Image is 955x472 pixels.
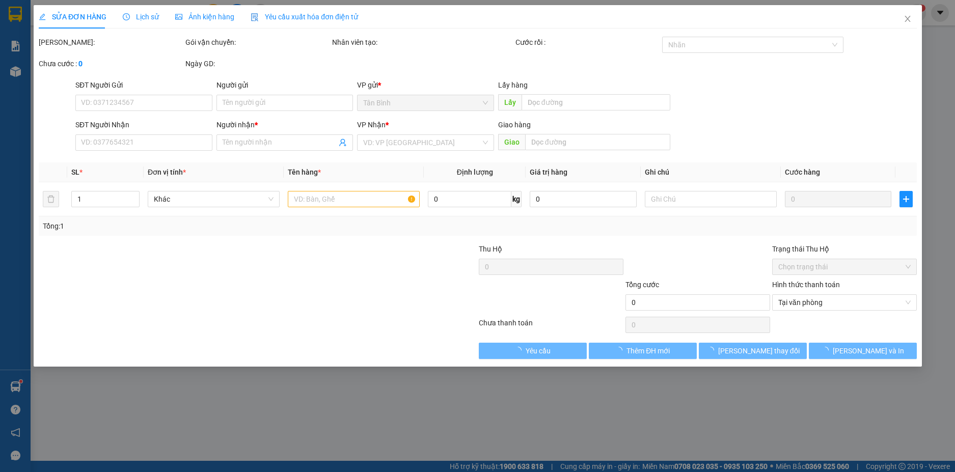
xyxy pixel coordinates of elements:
span: plus [900,195,912,203]
button: delete [43,191,59,207]
span: kg [511,191,522,207]
div: SĐT Người Gửi [75,79,212,91]
span: edit [39,13,46,20]
div: Cước rồi : [515,37,660,48]
span: Khác [154,191,274,207]
button: Yêu cầu [479,343,587,359]
input: VD: Bàn, Ghế [288,191,420,207]
span: [PERSON_NAME] và In [832,345,904,356]
span: Yêu cầu xuất hóa đơn điện tử [251,13,358,21]
div: [PERSON_NAME]: [39,37,183,48]
span: Ảnh kiện hàng [175,13,234,21]
span: clock-circle [123,13,130,20]
div: Người nhận [216,119,353,130]
span: close [903,15,911,23]
span: Thu Hộ [478,245,502,253]
input: 0 [784,191,891,207]
span: Giao hàng [498,121,530,129]
button: plus [899,191,913,207]
b: 0 [78,60,83,68]
li: VP [GEOGRAPHIC_DATA] [70,43,135,77]
span: Yêu cầu [526,345,551,356]
label: Hình thức thanh toán [772,281,839,289]
span: Lấy hàng [498,81,527,89]
span: Thêm ĐH mới [626,345,670,356]
li: VP [GEOGRAPHIC_DATA] [5,43,70,77]
span: picture [175,13,182,20]
span: loading [514,347,526,354]
span: Lấy [498,94,521,110]
span: loading [706,347,718,354]
span: SL [71,168,79,176]
button: [PERSON_NAME] và In [808,343,916,359]
span: Chọn trạng thái [778,259,910,274]
div: Nhân viên tạo: [332,37,513,48]
div: Chưa cước : [39,58,183,69]
div: Chưa thanh toán [478,317,624,335]
span: Định lượng [456,168,493,176]
span: SỬA ĐƠN HÀNG [39,13,106,21]
div: SĐT Người Nhận [75,119,212,130]
span: Lịch sử [123,13,159,21]
span: Giao [498,134,525,150]
li: [PERSON_NAME] [5,5,148,24]
span: Đơn vị tính [148,168,186,176]
div: VP gửi [357,79,494,91]
th: Ghi chú [640,162,780,182]
span: Cước hàng [784,168,820,176]
span: Tại văn phòng [778,295,910,310]
span: Tổng cước [625,281,659,289]
button: Thêm ĐH mới [588,343,696,359]
span: Tên hàng [288,168,321,176]
span: [PERSON_NAME] thay đổi [718,345,799,356]
div: Người gửi [216,79,353,91]
div: Trạng thái Thu Hộ [772,243,916,255]
span: Tân Bình [363,95,488,110]
input: Dọc đường [521,94,670,110]
span: user-add [339,138,347,147]
span: loading [615,347,626,354]
span: loading [821,347,832,354]
div: Gói vận chuyển: [185,37,330,48]
span: Giá trị hàng [530,168,567,176]
div: Ngày GD: [185,58,330,69]
div: Tổng: 1 [43,220,369,232]
img: icon [251,13,259,21]
span: VP Nhận [357,121,386,129]
button: [PERSON_NAME] thay đổi [698,343,806,359]
input: Ghi Chú [644,191,776,207]
input: Dọc đường [525,134,670,150]
button: Close [893,5,921,34]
